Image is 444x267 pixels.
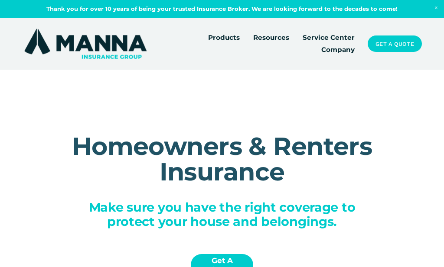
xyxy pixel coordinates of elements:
span: Homeowners & Renters Insurance [72,131,379,187]
a: Get a Quote [368,35,422,52]
img: Manna Insurance Group [22,27,148,61]
span: Resources [253,32,289,43]
span: Make sure you have the right coverage to protect your house and belongings. [89,199,359,229]
a: folder dropdown [208,32,240,44]
span: Products [208,32,240,43]
a: Service Center [303,32,355,44]
a: folder dropdown [253,32,289,44]
a: Company [321,44,355,55]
